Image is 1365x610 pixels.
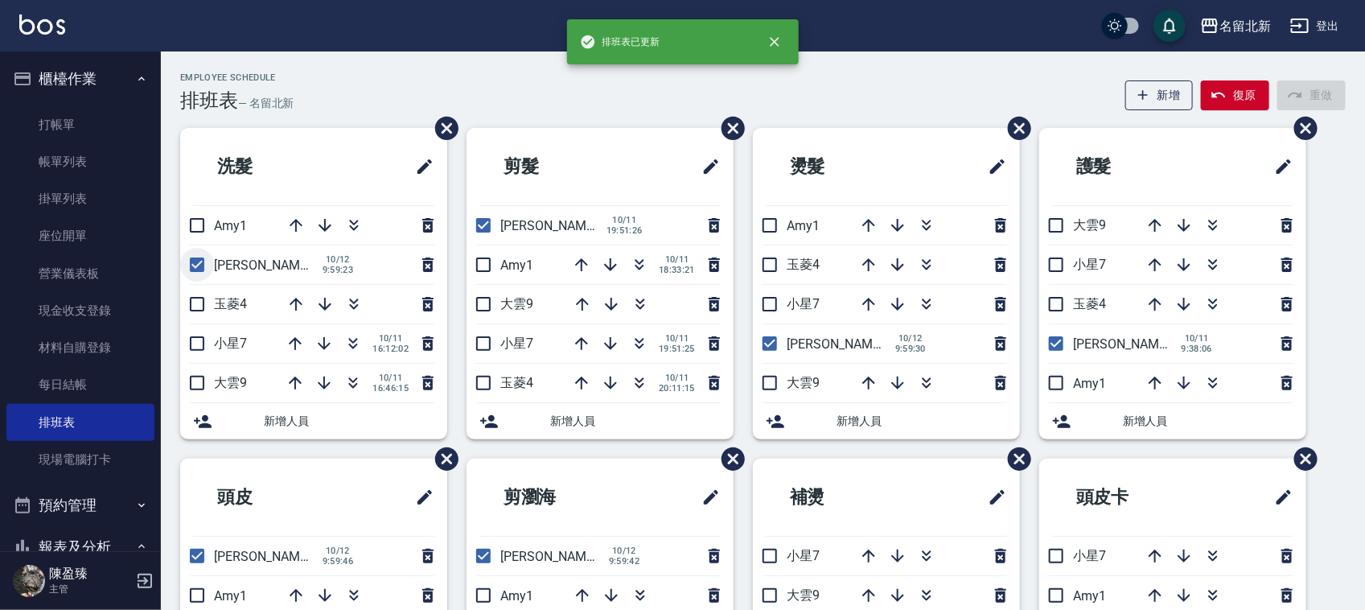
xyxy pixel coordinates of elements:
span: 刪除班表 [423,105,461,152]
div: 新增人員 [180,403,447,439]
span: 20:11:15 [659,383,695,394]
h2: 補燙 [766,468,914,526]
span: 10/11 [372,333,409,344]
span: 大雲9 [214,375,247,390]
span: 10/11 [659,373,695,383]
span: 刪除班表 [709,435,747,483]
span: 19:51:25 [659,344,695,354]
button: save [1153,10,1186,42]
span: 10/11 [372,373,409,383]
span: 9:38:06 [1179,344,1215,354]
span: 刪除班表 [996,105,1034,152]
span: 9:59:23 [320,265,356,275]
span: 10/11 [1179,333,1215,344]
button: 櫃檯作業 [6,58,154,100]
a: 材料自購登錄 [6,329,154,366]
span: 玉菱4 [214,296,247,311]
span: 玉菱4 [1073,296,1106,311]
span: [PERSON_NAME]2 [500,549,604,564]
img: Person [13,565,45,597]
h2: 燙髮 [766,138,914,196]
div: 新增人員 [753,403,1020,439]
h2: Employee Schedule [180,72,294,83]
span: 小星7 [787,296,820,311]
button: 登出 [1284,11,1346,41]
button: 名留北新 [1194,10,1277,43]
h2: 頭皮卡 [1052,468,1209,526]
span: 刪除班表 [996,435,1034,483]
button: close [757,24,792,60]
a: 現場電腦打卡 [6,441,154,478]
span: 刪除班表 [423,435,461,483]
span: 9:59:30 [893,344,928,354]
button: 報表及分析 [6,526,154,568]
span: 大雲9 [787,587,820,603]
button: 新增 [1125,80,1194,110]
span: 10/11 [659,333,695,344]
span: 小星7 [214,336,247,351]
span: 排班表已更新 [580,34,660,50]
span: 大雲9 [787,375,820,390]
span: 小星7 [1073,257,1106,272]
span: 刪除班表 [709,105,747,152]
span: 刪除班表 [1282,105,1320,152]
div: 新增人員 [467,403,734,439]
p: 主管 [49,582,131,596]
h2: 頭皮 [193,468,341,526]
h2: 剪瀏海 [479,468,636,526]
a: 座位開單 [6,217,154,254]
span: Amy1 [214,218,247,233]
span: Amy1 [214,588,247,604]
span: 修改班表的標題 [692,478,721,517]
span: 修改班表的標題 [405,147,434,186]
a: 現金收支登錄 [6,292,154,329]
a: 排班表 [6,404,154,441]
div: 名留北新 [1219,16,1271,36]
span: [PERSON_NAME]2 [214,258,318,273]
span: 新增人員 [837,413,1007,430]
span: 玉菱4 [500,375,533,390]
span: [PERSON_NAME]2 [1073,336,1177,352]
span: 修改班表的標題 [692,147,721,186]
img: Logo [19,14,65,35]
span: Amy1 [1073,588,1106,604]
span: Amy1 [1073,376,1106,391]
h5: 陳盈臻 [49,566,131,582]
button: 復原 [1201,80,1269,110]
button: 預約管理 [6,484,154,526]
span: 小星7 [787,548,820,563]
span: 修改班表的標題 [1264,147,1293,186]
span: 19:51:26 [606,225,643,236]
span: 小星7 [500,336,533,351]
span: 9:59:42 [606,556,642,567]
span: 修改班表的標題 [1264,478,1293,517]
span: 10/12 [320,546,356,556]
span: 10/11 [606,215,643,225]
span: 10/12 [320,254,356,265]
a: 打帳單 [6,106,154,143]
span: 修改班表的標題 [405,478,434,517]
span: 刪除班表 [1282,435,1320,483]
h3: 排班表 [180,89,238,112]
span: 16:46:15 [372,383,409,394]
span: [PERSON_NAME]2 [500,218,604,233]
h6: — 名留北新 [238,95,294,112]
div: 新增人員 [1039,403,1306,439]
span: 10/11 [659,254,695,265]
span: 10/12 [893,333,928,344]
span: 大雲9 [500,296,533,311]
span: 新增人員 [550,413,721,430]
span: 18:33:21 [659,265,695,275]
span: Amy1 [787,218,820,233]
a: 帳單列表 [6,143,154,180]
span: 9:59:46 [320,556,356,567]
span: [PERSON_NAME]2 [787,336,890,352]
span: Amy1 [500,258,533,273]
span: [PERSON_NAME]2 [214,549,318,564]
h2: 護髮 [1052,138,1200,196]
span: 玉菱4 [787,257,820,272]
span: 修改班表的標題 [978,478,1007,517]
span: 16:12:02 [372,344,409,354]
span: 10/12 [606,546,642,556]
span: Amy1 [500,588,533,604]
